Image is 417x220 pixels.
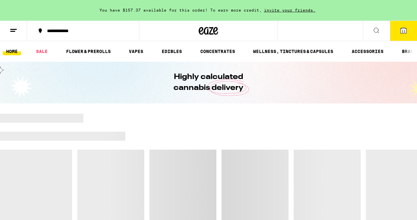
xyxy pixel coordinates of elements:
a: WELLNESS, TINCTURES & CAPSULES [250,48,336,55]
span: You have $157.37 available for this order! To earn more credit, [100,8,262,12]
h1: Highly calculated cannabis delivery [156,72,262,93]
a: VAPES [126,48,147,55]
a: HOME [3,48,21,55]
a: FLOWER & PREROLLS [63,48,114,55]
a: EDIBLES [158,48,185,55]
a: ACCESSORIES [348,48,387,55]
span: 11 [402,29,405,33]
button: 11 [390,21,417,41]
a: SALE [33,48,51,55]
a: CONCENTRATES [197,48,238,55]
span: invite your friends. [262,8,318,12]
